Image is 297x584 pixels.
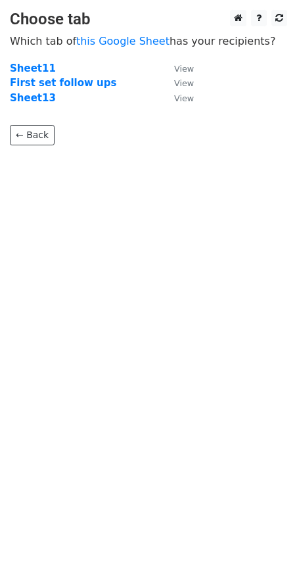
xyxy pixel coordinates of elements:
[10,10,287,29] h3: Choose tab
[161,62,194,74] a: View
[10,77,116,89] a: First set follow ups
[161,77,194,89] a: View
[10,92,56,104] a: Sheet13
[161,92,194,104] a: View
[76,35,170,47] a: this Google Sheet
[10,62,56,74] a: Sheet11
[10,125,55,145] a: ← Back
[174,78,194,88] small: View
[174,64,194,74] small: View
[10,34,287,48] p: Which tab of has your recipients?
[174,93,194,103] small: View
